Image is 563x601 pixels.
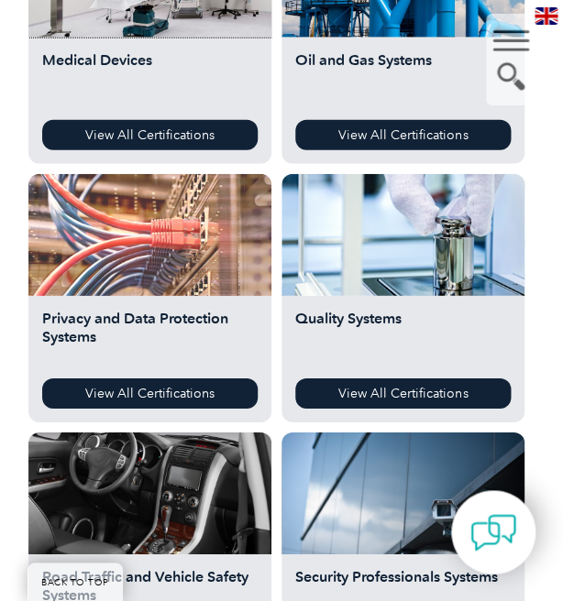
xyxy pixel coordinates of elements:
[295,51,511,106] h2: Oil and Gas Systems
[535,7,557,25] img: en
[295,120,511,150] a: View All Certifications
[470,509,516,555] img: contact-chat.png
[295,310,511,365] h2: Quality Systems
[42,378,258,409] a: View All Certifications
[295,378,511,409] a: View All Certifications
[42,310,258,365] h2: Privacy and Data Protection Systems
[42,120,258,150] a: View All Certifications
[42,51,258,106] h2: Medical Devices
[28,563,123,601] a: BACK TO TOP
